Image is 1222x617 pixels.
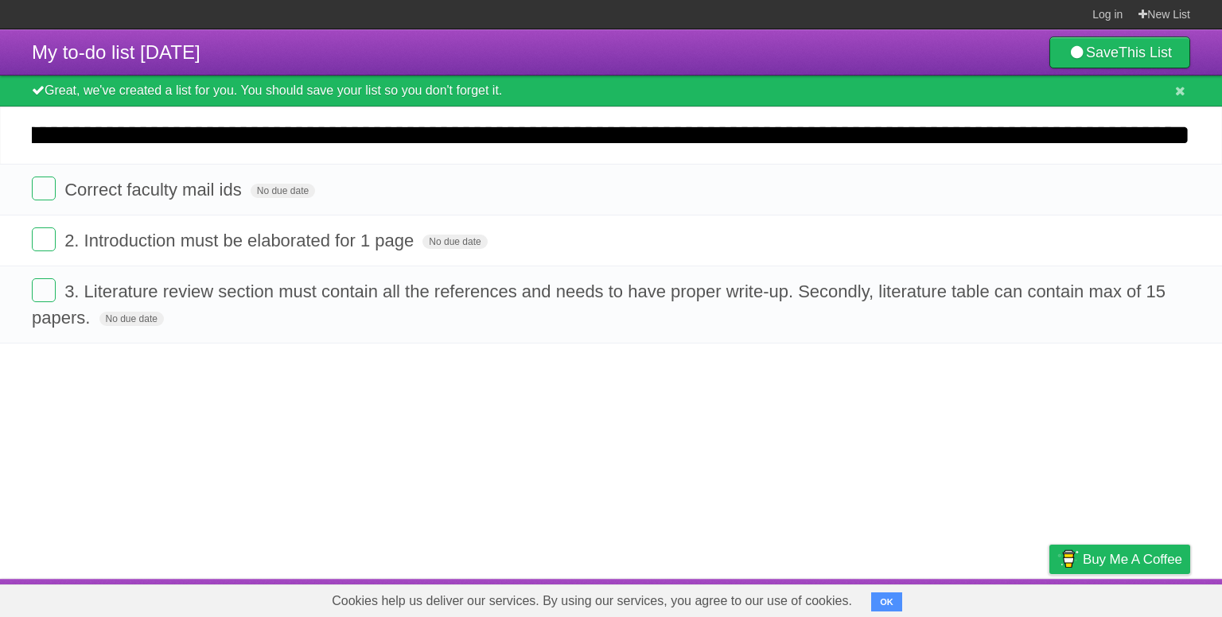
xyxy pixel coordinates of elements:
[251,184,315,198] span: No due date
[1029,583,1070,613] a: Privacy
[1090,583,1190,613] a: Suggest a feature
[1049,545,1190,574] a: Buy me a coffee
[32,227,56,251] label: Done
[890,583,955,613] a: Developers
[99,312,164,326] span: No due date
[871,592,902,611] button: OK
[1119,45,1172,60] b: This List
[64,231,418,250] span: 2. Introduction must be elaborated for 1 page
[64,180,246,200] span: Correct faculty mail ids
[32,278,56,302] label: Done
[32,177,56,200] label: Done
[838,583,871,613] a: About
[32,281,1166,328] span: 3. Literature review section must contain all the references and needs to have proper write-up. S...
[422,235,487,249] span: No due date
[1049,37,1190,68] a: SaveThis List
[1083,545,1182,573] span: Buy me a coffee
[1057,545,1079,572] img: Buy me a coffee
[32,41,200,63] span: My to-do list [DATE]
[316,585,868,617] span: Cookies help us deliver our services. By using our services, you agree to our use of cookies.
[975,583,1010,613] a: Terms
